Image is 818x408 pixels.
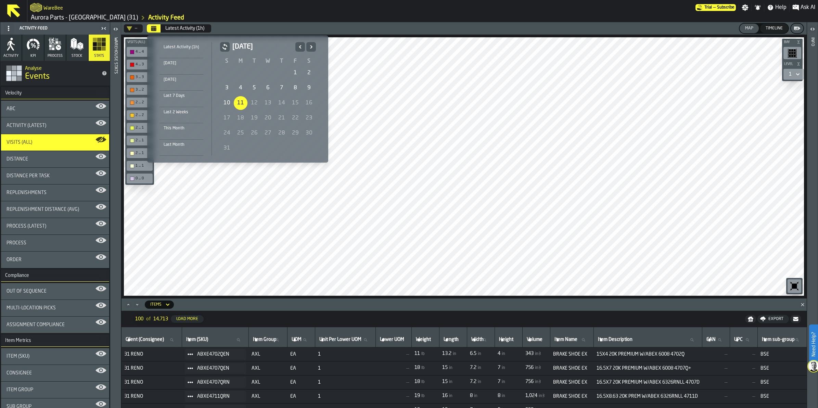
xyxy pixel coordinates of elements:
[234,96,247,110] div: 11
[247,111,261,125] div: Tuesday, August 19, 2025
[275,96,289,110] div: Thursday, August 14, 2025
[220,141,234,155] div: 31
[234,126,247,140] div: 25
[289,96,302,110] div: 15
[247,96,261,110] div: 12
[234,81,247,95] div: Monday, August 4, 2025
[275,111,289,125] div: 21
[220,111,234,125] div: Sunday, August 17, 2025
[261,81,275,95] div: Wednesday, August 6, 2025
[159,125,203,132] div: This Month
[289,96,302,110] div: Friday, August 15, 2025
[302,96,316,110] div: 16
[234,111,247,125] div: 18
[275,57,289,65] th: T
[159,60,203,67] div: [DATE]
[247,81,261,95] div: Tuesday, August 5, 2025
[302,111,316,125] div: 23
[295,42,305,52] button: Previous
[159,92,203,100] div: Last 7 Days
[261,96,275,110] div: Wednesday, August 13, 2025
[289,126,302,140] div: Friday, August 29, 2025
[275,96,289,110] div: 14
[159,76,203,84] div: [DATE]
[302,111,316,125] div: Saturday, August 23, 2025
[159,43,203,51] div: Latest Activity (1h)
[220,81,234,95] div: 3
[810,325,817,364] label: Need Help?
[302,126,316,140] div: Saturday, August 30, 2025
[261,126,275,140] div: 27
[220,96,234,110] div: Sunday, August 10, 2025
[234,81,247,95] div: 4
[247,81,261,95] div: 5
[289,66,302,80] div: Friday, August 1, 2025
[220,42,316,156] div: August 2025
[232,42,293,52] h2: [DATE]
[289,81,302,95] div: Friday, August 8, 2025
[234,126,247,140] div: Monday, August 25, 2025
[261,111,275,125] div: Today, Wednesday, August 20, 2025
[275,81,289,95] div: Thursday, August 7, 2025
[247,111,261,125] div: 19
[234,57,247,65] th: M
[220,96,234,110] div: 10
[261,57,275,65] th: W
[220,81,234,95] div: Sunday, August 3, 2025
[289,57,302,65] th: F
[261,81,275,95] div: 6
[261,96,275,110] div: 13
[234,111,247,125] div: Monday, August 18, 2025
[302,81,316,95] div: Saturday, August 9, 2025
[275,81,289,95] div: 7
[289,81,302,95] div: 8
[275,126,289,140] div: Thursday, August 28, 2025
[220,141,234,155] div: Sunday, August 31, 2025
[261,126,275,140] div: Wednesday, August 27, 2025
[220,57,316,156] table: August 2025
[247,126,261,140] div: 26
[247,126,261,140] div: Tuesday, August 26, 2025
[234,96,247,110] div: Selected Date: Monday, August 11, 2025, Monday, August 11, 2025 selected, Last available date
[302,66,316,80] div: Saturday, August 2, 2025
[289,111,302,125] div: Friday, August 22, 2025
[247,57,261,65] th: T
[220,57,234,65] th: S
[153,41,323,157] div: Select date range Select date range
[289,126,302,140] div: 29
[289,111,302,125] div: 22
[220,126,234,140] div: 24
[302,66,316,80] div: 2
[247,96,261,110] div: Tuesday, August 12, 2025
[220,111,234,125] div: 17
[302,81,316,95] div: 9
[302,126,316,140] div: 30
[306,42,316,52] button: Next
[261,111,275,125] div: 20
[159,141,203,149] div: Last Month
[275,111,289,125] div: Thursday, August 21, 2025
[159,109,203,116] div: Last 2 Weeks
[220,42,230,52] button: button-
[302,57,316,65] th: S
[275,126,289,140] div: 28
[220,126,234,140] div: Sunday, August 24, 2025
[289,66,302,80] div: 1
[302,96,316,110] div: Saturday, August 16, 2025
